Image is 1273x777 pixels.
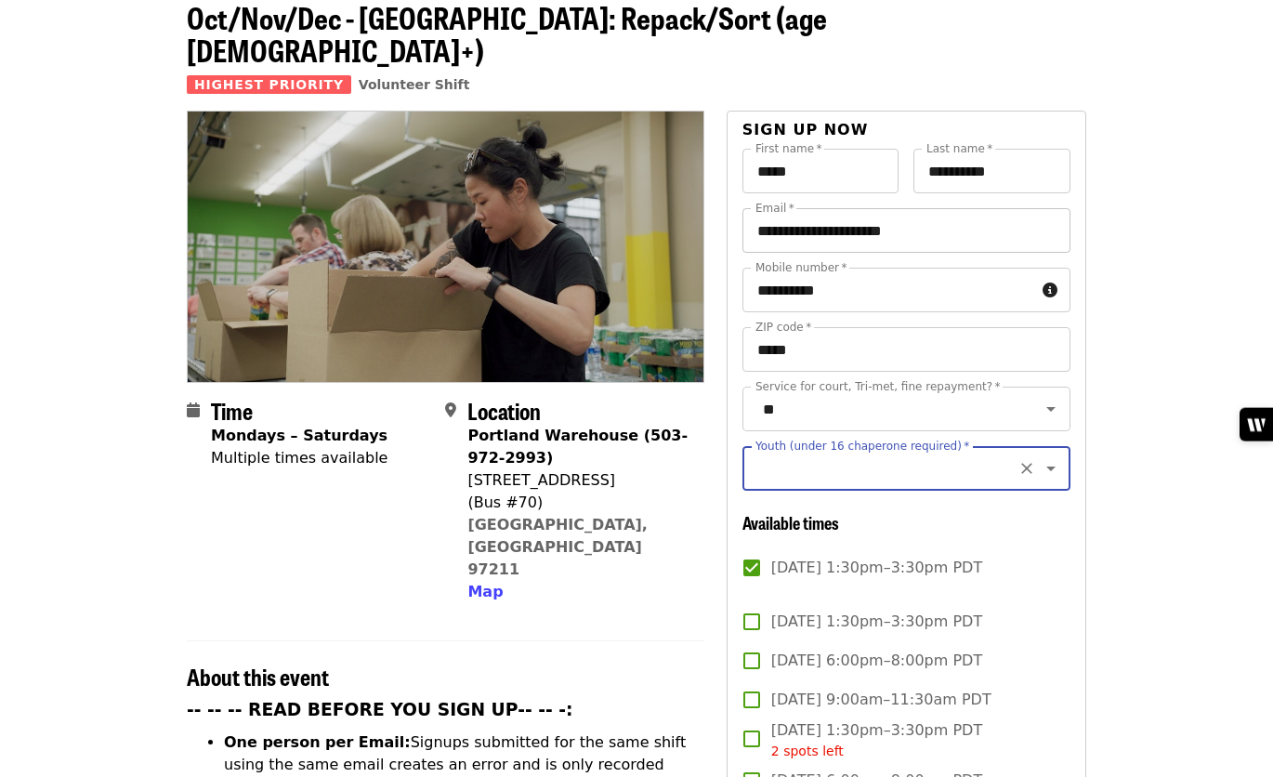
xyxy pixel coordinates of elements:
a: [GEOGRAPHIC_DATA], [GEOGRAPHIC_DATA] 97211 [467,516,648,578]
label: Mobile number [755,262,846,273]
label: Service for court, Tri-met, fine repayment? [755,381,1001,392]
span: About this event [187,660,329,692]
input: Mobile number [742,268,1035,312]
span: 2 spots left [771,744,844,758]
span: [DATE] 6:00pm–8:00pm PDT [771,650,982,672]
span: Available times [742,510,839,534]
label: ZIP code [755,322,811,333]
button: Open [1038,455,1064,481]
img: Oct/Nov/Dec - Portland: Repack/Sort (age 8+) organized by Oregon Food Bank [188,112,703,381]
input: Email [742,208,1070,253]
span: Time [211,394,253,427]
strong: Portland Warehouse (503-972-2993) [467,427,688,467]
label: Email [755,203,794,214]
input: ZIP code [742,327,1070,372]
label: First name [755,143,822,154]
label: Last name [926,143,992,154]
i: circle-info icon [1043,282,1057,299]
span: [DATE] 1:30pm–3:30pm PDT [771,611,982,633]
button: Clear [1014,455,1040,481]
button: Open [1038,396,1064,422]
span: Map [467,583,503,600]
div: Multiple times available [211,447,387,469]
span: Sign up now [742,121,869,138]
span: Highest Priority [187,75,351,94]
label: Youth (under 16 chaperone required) [755,441,969,452]
strong: -- -- -- READ BEFORE YOU SIGN UP-- -- -: [187,700,573,719]
span: [DATE] 1:30pm–3:30pm PDT [771,719,982,761]
span: [DATE] 9:00am–11:30am PDT [771,689,991,711]
span: [DATE] 1:30pm–3:30pm PDT [771,557,982,579]
input: First name [742,149,899,193]
div: (Bus #70) [467,492,689,514]
span: Location [467,394,541,427]
a: Volunteer Shift [359,77,470,92]
strong: Mondays – Saturdays [211,427,387,444]
button: Map [467,581,503,603]
strong: One person per Email: [224,733,411,751]
input: Last name [913,149,1070,193]
div: [STREET_ADDRESS] [467,469,689,492]
i: map-marker-alt icon [445,402,456,419]
i: calendar icon [187,402,200,419]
